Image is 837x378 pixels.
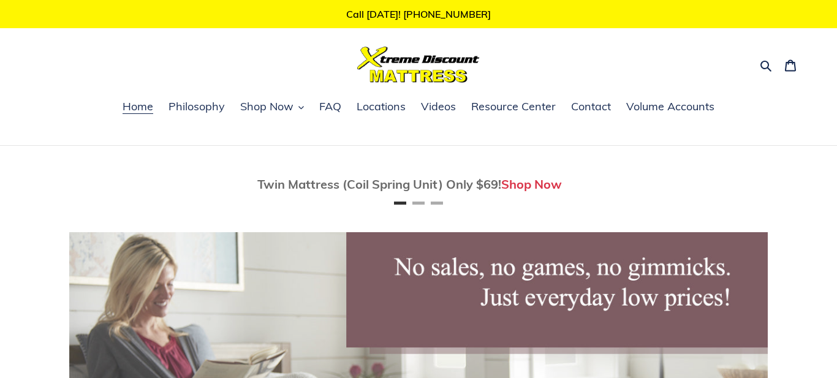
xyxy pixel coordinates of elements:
[565,98,617,116] a: Contact
[501,176,562,192] a: Shop Now
[421,99,456,114] span: Videos
[240,99,294,114] span: Shop Now
[626,99,714,114] span: Volume Accounts
[415,98,462,116] a: Videos
[620,98,721,116] a: Volume Accounts
[412,202,425,205] button: Page 2
[394,202,406,205] button: Page 1
[350,98,412,116] a: Locations
[357,47,480,83] img: Xtreme Discount Mattress
[357,99,406,114] span: Locations
[313,98,347,116] a: FAQ
[123,99,153,114] span: Home
[116,98,159,116] a: Home
[169,99,225,114] span: Philosophy
[257,176,501,192] span: Twin Mattress (Coil Spring Unit) Only $69!
[471,99,556,114] span: Resource Center
[571,99,611,114] span: Contact
[162,98,231,116] a: Philosophy
[465,98,562,116] a: Resource Center
[319,99,341,114] span: FAQ
[234,98,310,116] button: Shop Now
[431,202,443,205] button: Page 3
